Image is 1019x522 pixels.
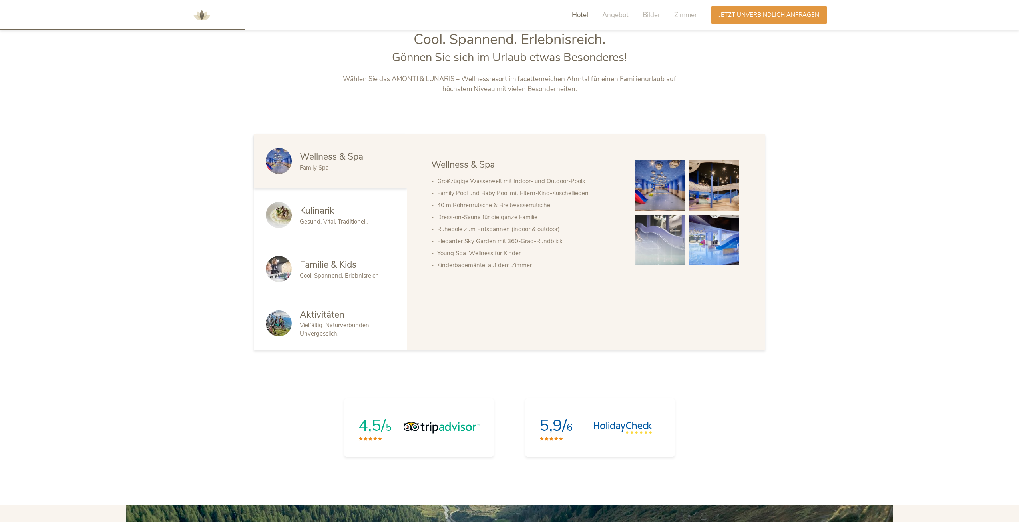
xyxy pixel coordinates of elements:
[343,74,677,94] p: Wählen Sie das AMONTI & LUNARIS – Wellnessresort im facettenreichen Ahrntal für einen Familienurl...
[431,158,495,171] span: Wellness & Spa
[567,421,573,434] span: 6
[300,164,329,172] span: Family Spa
[358,415,386,436] span: 4,5/
[190,3,214,27] img: AMONTI & LUNARIS Wellnessresort
[593,422,652,434] img: HolidayCheck
[300,204,334,217] span: Kulinarik
[300,150,363,163] span: Wellness & Spa
[437,175,619,187] li: Großzügige Wasserwelt mit Indoor- und Outdoor-Pools
[404,422,480,434] img: Tripadvisor
[674,10,697,20] span: Zimmer
[719,11,819,19] span: Jetzt unverbindlich anfragen
[437,223,619,235] li: Ruhepole zum Entspannen (indoor & outdoor)
[300,321,370,338] span: Vielfältig. Naturverbunden. Unvergesslich.
[300,258,356,271] span: Familie & Kids
[386,421,392,434] span: 5
[300,308,344,321] span: Aktivitäten
[437,187,619,199] li: Family Pool und Baby Pool mit Eltern-Kind-Kuschelliegen
[414,30,605,49] span: Cool. Spannend. Erlebnisreich.
[437,211,619,223] li: Dress-on-Sauna für die ganze Familie
[643,10,660,20] span: Bilder
[300,218,368,226] span: Gesund. Vital. Traditionell.
[344,398,494,457] a: 4,5/5Tripadvisor
[572,10,588,20] span: Hotel
[539,415,567,436] span: 5,9/
[392,50,627,65] span: Gönnen Sie sich im Urlaub etwas Besonderes!
[525,398,675,457] a: 5,9/6HolidayCheck
[437,247,619,259] li: Young Spa: Wellness für Kinder
[437,235,619,247] li: Eleganter Sky Garden mit 360-Grad-Rundblick
[602,10,629,20] span: Angebot
[437,199,619,211] li: 40 m Röhrenrutsche & Breitwasserrutsche
[190,12,214,18] a: AMONTI & LUNARIS Wellnessresort
[300,272,379,280] span: Cool. Spannend. Erlebnisreich
[437,259,619,271] li: Kinderbademäntel auf dem Zimmer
